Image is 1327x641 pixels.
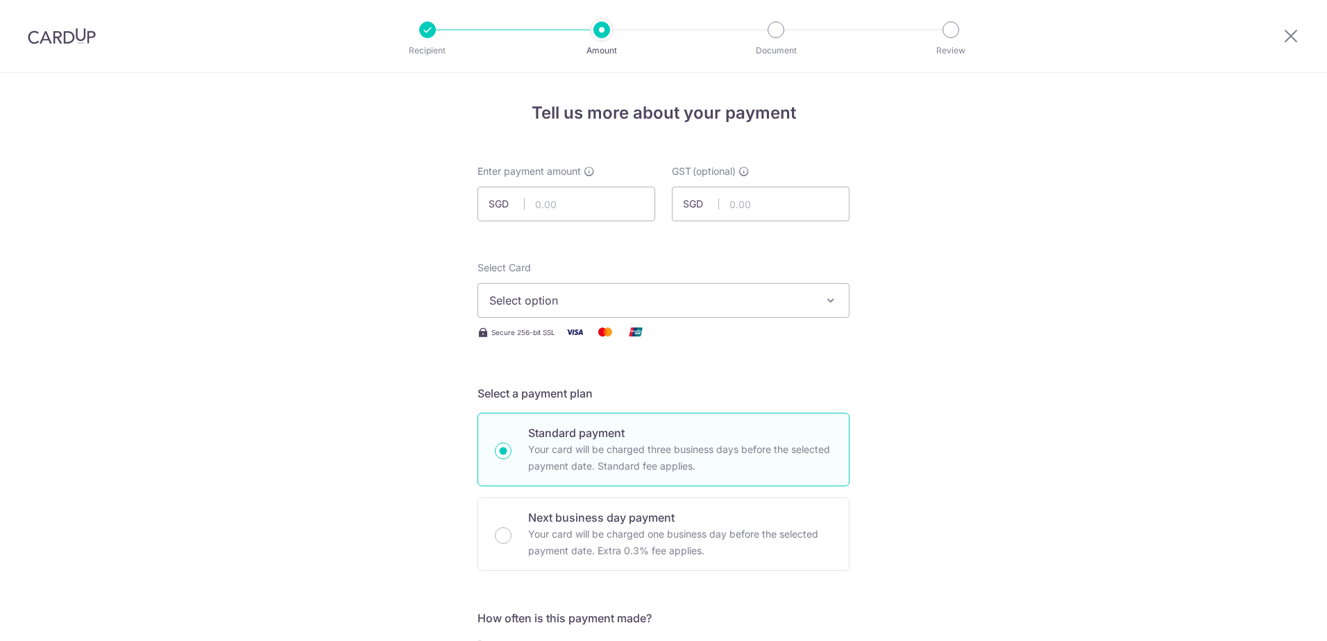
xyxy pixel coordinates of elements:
span: SGD [489,197,525,211]
button: Select option [477,283,850,318]
img: CardUp [28,28,96,44]
p: Recipient [376,44,479,58]
span: GST [672,164,691,178]
span: translation missing: en.payables.payment_networks.credit_card.summary.labels.select_card [477,262,531,273]
input: 0.00 [672,187,850,221]
span: Secure 256-bit SSL [491,327,555,338]
h5: Select a payment plan [477,385,850,402]
h5: How often is this payment made? [477,610,850,626]
span: SGD [683,197,719,211]
img: Visa [561,323,589,341]
img: Mastercard [591,323,619,341]
p: Standard payment [528,425,832,441]
input: 0.00 [477,187,655,221]
h4: Tell us more about your payment [477,101,850,126]
span: Enter payment amount [477,164,581,178]
p: Amount [550,44,653,58]
p: Your card will be charged three business days before the selected payment date. Standard fee appl... [528,441,832,475]
p: Review [899,44,1002,58]
p: Your card will be charged one business day before the selected payment date. Extra 0.3% fee applies. [528,526,832,559]
p: Document [725,44,827,58]
span: (optional) [693,164,736,178]
span: Select option [489,292,813,309]
img: Union Pay [622,323,650,341]
p: Next business day payment [528,509,832,526]
iframe: Opens a widget where you can find more information [1238,599,1313,634]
